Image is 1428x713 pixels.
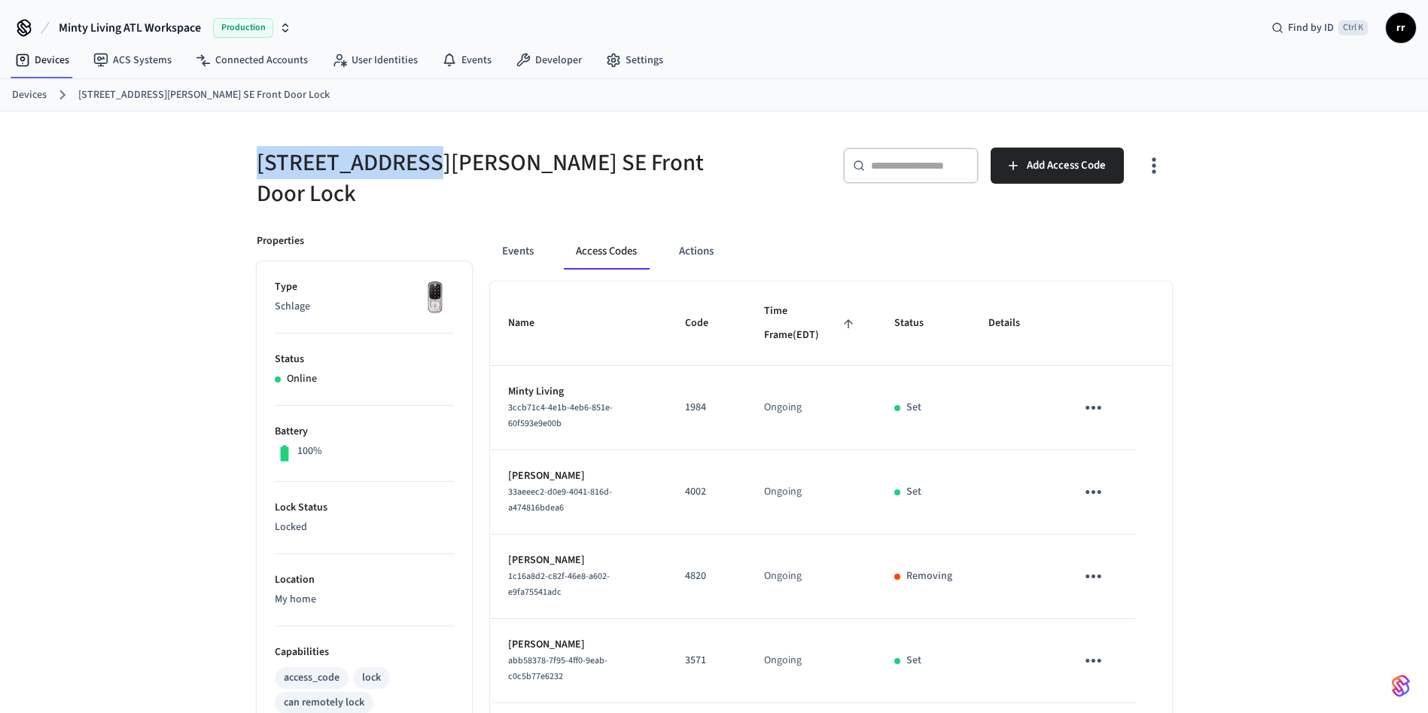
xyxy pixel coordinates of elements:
[508,654,607,683] span: abb58378-7f95-4ff0-9eab-c0c5b77e6232
[1027,156,1106,175] span: Add Access Code
[508,553,649,568] p: [PERSON_NAME]
[1338,20,1368,35] span: Ctrl K
[320,47,430,74] a: User Identities
[894,312,943,335] span: Status
[991,148,1124,184] button: Add Access Code
[508,384,649,400] p: Minty Living
[906,400,921,416] p: Set
[764,300,858,347] span: Time Frame(EDT)
[275,279,454,295] p: Type
[275,424,454,440] p: Battery
[1386,13,1416,43] button: rr
[284,670,339,686] div: access_code
[275,572,454,588] p: Location
[1259,14,1380,41] div: Find by IDCtrl K
[746,366,876,450] td: Ongoing
[78,87,330,103] a: [STREET_ADDRESS][PERSON_NAME] SE Front Door Lock
[430,47,504,74] a: Events
[275,520,454,535] p: Locked
[287,371,317,387] p: Online
[746,450,876,535] td: Ongoing
[746,535,876,619] td: Ongoing
[1288,20,1334,35] span: Find by ID
[746,619,876,703] td: Ongoing
[564,233,649,270] button: Access Codes
[490,233,1172,270] div: ant example
[504,47,594,74] a: Developer
[275,500,454,516] p: Lock Status
[508,570,610,599] span: 1c16a8d2-c82f-46e8-a602-e9fa75541adc
[685,312,728,335] span: Code
[685,653,728,669] p: 3571
[508,637,649,653] p: [PERSON_NAME]
[213,18,273,38] span: Production
[257,233,304,249] p: Properties
[275,299,454,315] p: Schlage
[1392,674,1410,698] img: SeamLogoGradient.69752ec5.svg
[275,644,454,660] p: Capabilities
[362,670,381,686] div: lock
[284,695,364,711] div: can remotely lock
[275,352,454,367] p: Status
[685,568,728,584] p: 4820
[490,282,1172,703] table: sticky table
[1387,14,1414,41] span: rr
[594,47,675,74] a: Settings
[297,443,322,459] p: 100%
[508,486,612,514] span: 33aeeec2-d0e9-4041-816d-a474816bdea6
[906,653,921,669] p: Set
[685,484,728,500] p: 4002
[59,19,201,37] span: Minty Living ATL Workspace
[906,568,952,584] p: Removing
[508,401,613,430] span: 3ccb71c4-4e1b-4eb6-851e-60f593e9e00b
[667,233,726,270] button: Actions
[490,233,546,270] button: Events
[184,47,320,74] a: Connected Accounts
[12,87,47,103] a: Devices
[508,468,649,484] p: [PERSON_NAME]
[257,148,705,209] h5: [STREET_ADDRESS][PERSON_NAME] SE Front Door Lock
[508,312,554,335] span: Name
[416,279,454,317] img: Yale Assure Touchscreen Wifi Smart Lock, Satin Nickel, Front
[3,47,81,74] a: Devices
[906,484,921,500] p: Set
[81,47,184,74] a: ACS Systems
[275,592,454,608] p: My home
[685,400,728,416] p: 1984
[988,312,1040,335] span: Details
